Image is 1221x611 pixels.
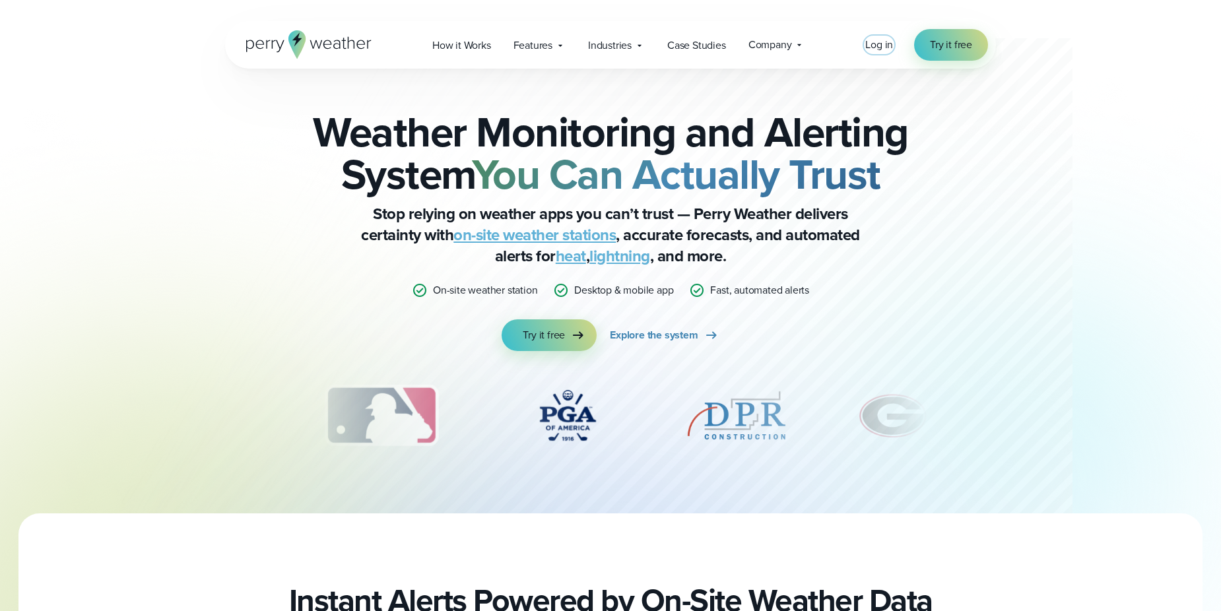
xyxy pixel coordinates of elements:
a: on-site weather stations [453,223,616,247]
p: Stop relying on weather apps you can’t trust — Perry Weather delivers certainty with , accurate f... [346,203,874,267]
span: Industries [588,38,632,53]
a: Log in [865,37,893,53]
strong: You Can Actually Trust [472,143,880,205]
span: Features [513,38,552,53]
img: University-of-Georgia.svg [853,383,934,449]
p: Desktop & mobile app [574,282,673,298]
img: DPR-Construction.svg [684,383,789,449]
p: Fast, automated alerts [710,282,809,298]
span: Try it free [523,327,565,343]
a: heat [556,244,586,268]
div: 5 of 12 [684,383,789,449]
a: Case Studies [656,32,737,59]
img: MLB.svg [312,383,451,449]
span: Try it free [930,37,972,53]
span: Case Studies [667,38,726,53]
span: Explore the system [610,327,698,343]
div: 3 of 12 [312,383,451,449]
h2: Weather Monitoring and Alerting System [291,111,930,195]
a: Try it free [914,29,988,61]
div: 6 of 12 [853,383,934,449]
span: Company [748,37,792,53]
span: Log in [865,37,893,52]
a: lightning [589,244,650,268]
img: PGA.svg [515,383,620,449]
a: Explore the system [610,319,719,351]
a: How it Works [421,32,502,59]
span: How it Works [432,38,491,53]
a: Try it free [502,319,597,351]
div: 4 of 12 [515,383,620,449]
div: slideshow [291,383,930,455]
p: On-site weather station [433,282,537,298]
